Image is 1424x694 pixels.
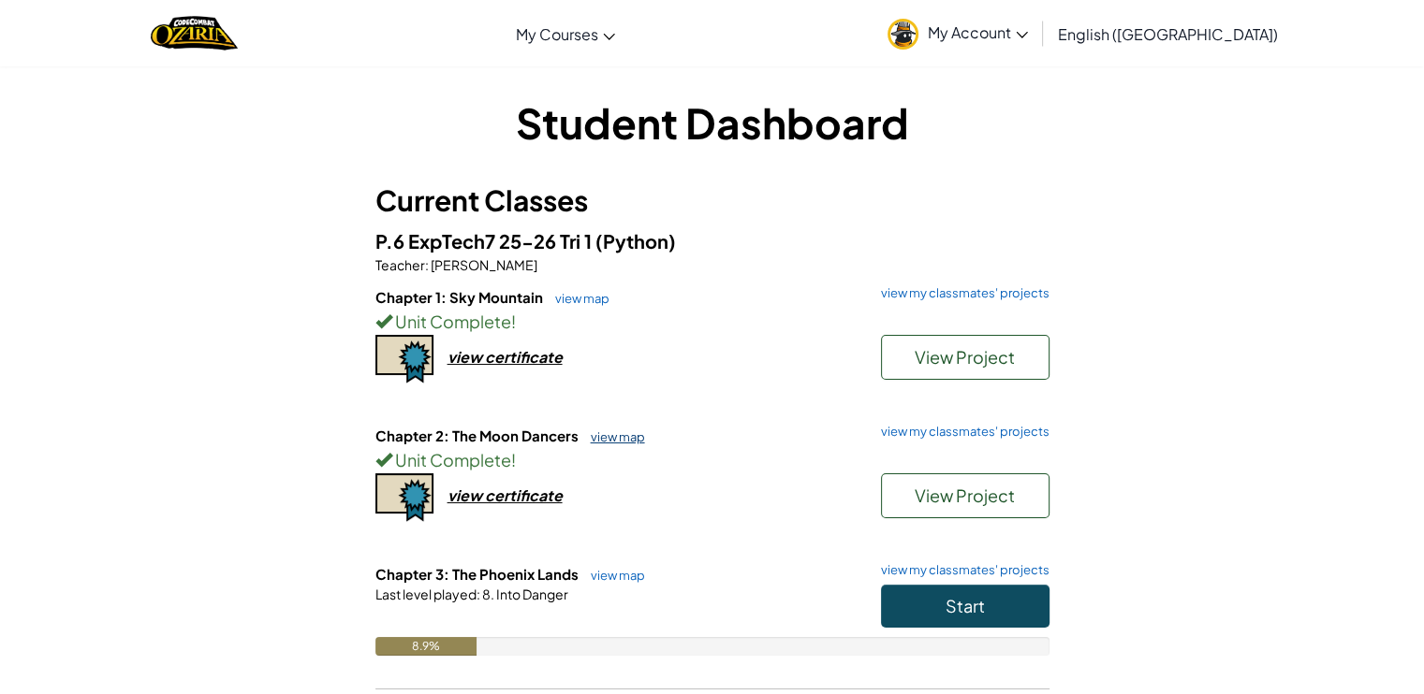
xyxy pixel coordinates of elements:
span: Teacher [375,256,425,273]
a: view map [546,291,609,306]
div: view certificate [448,347,563,367]
span: ! [511,449,516,470]
span: ! [511,311,516,332]
div: view certificate [448,485,563,505]
span: View Project [915,484,1015,506]
a: My Account [878,4,1037,63]
span: Chapter 2: The Moon Dancers [375,427,581,444]
span: Chapter 1: Sky Mountain [375,288,546,306]
a: view certificate [375,485,563,505]
h3: Current Classes [375,180,1050,222]
img: certificate-icon.png [375,335,433,383]
span: Unit Complete [392,311,511,332]
a: My Courses [506,8,624,59]
span: 8. [480,586,494,602]
img: certificate-icon.png [375,473,433,522]
span: [PERSON_NAME] [429,256,537,273]
span: Chapter 3: The Phoenix Lands [375,565,581,583]
a: view my classmates' projects [872,287,1050,299]
button: Start [881,585,1050,628]
button: View Project [881,473,1050,518]
img: Home [151,14,238,52]
span: Last level played [375,586,477,602]
a: view my classmates' projects [872,564,1050,576]
span: : [477,586,480,602]
span: (Python) [595,229,676,253]
img: avatar [888,19,918,50]
h1: Student Dashboard [375,94,1050,152]
a: view map [581,429,645,444]
span: English ([GEOGRAPHIC_DATA]) [1058,24,1278,44]
a: view map [581,568,645,583]
span: View Project [915,346,1015,368]
button: View Project [881,335,1050,380]
span: My Account [928,22,1028,42]
span: My Courses [516,24,598,44]
span: Unit Complete [392,449,511,470]
span: Into Danger [494,586,568,602]
span: P.6 ExpTech7 25-26 Tri 1 [375,229,595,253]
a: view certificate [375,347,563,367]
a: English ([GEOGRAPHIC_DATA]) [1049,8,1287,59]
span: Start [946,595,985,616]
div: 8.9% [375,637,477,656]
span: : [425,256,429,273]
a: Ozaria by CodeCombat logo [151,14,238,52]
a: view my classmates' projects [872,426,1050,438]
